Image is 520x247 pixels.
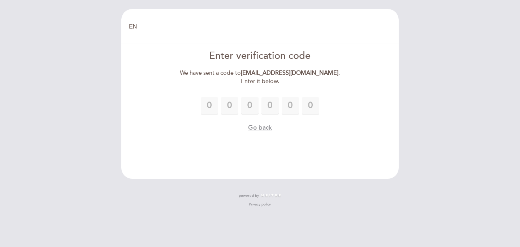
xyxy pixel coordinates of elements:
[302,97,319,114] input: 0
[201,97,218,114] input: 0
[221,97,238,114] input: 0
[261,97,279,114] input: 0
[241,97,259,114] input: 0
[239,193,259,198] span: powered by
[249,202,271,207] a: Privacy policy
[241,69,338,77] strong: [EMAIL_ADDRESS][DOMAIN_NAME]
[177,69,343,86] div: We have sent a code to . Enter it below.
[177,49,343,63] div: Enter verification code
[248,123,272,132] button: Go back
[282,97,299,114] input: 0
[239,193,281,198] a: powered by
[261,194,281,198] img: MEITRE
